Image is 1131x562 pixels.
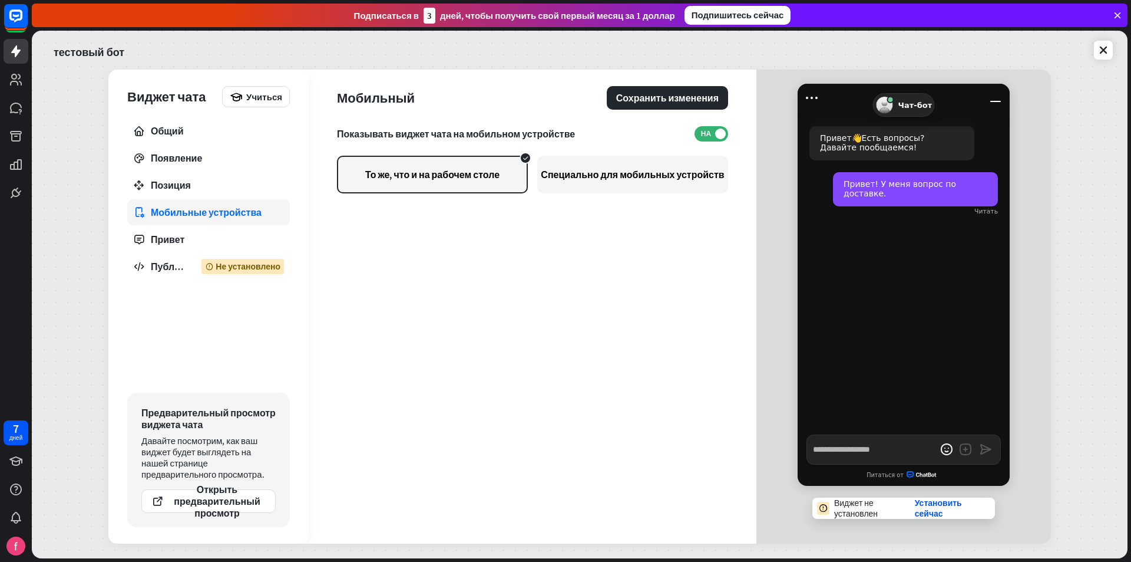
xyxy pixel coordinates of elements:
font: Мобильные устройства [151,206,262,218]
button: Открыть меню [802,88,821,107]
font: 7 [13,421,19,436]
a: Общий [127,118,290,144]
font: Привет! У меня вопрос по доставке. [844,179,956,198]
font: 3 [427,10,432,21]
font: Не установлено [216,261,280,272]
font: Мобильный [337,90,415,106]
a: тестовый бот [54,38,124,63]
a: Появление [127,145,290,171]
a: Питаться отЧат-бот [798,466,1010,484]
font: тестовый бот [54,45,124,59]
font: Виджет чата [127,88,206,105]
font: Давайте посмотрим, как ваш виджет будет выглядеть на нашей странице предварительного просмотра. [141,435,264,480]
font: Сохранить изменения [616,92,719,104]
font: Подписаться в [354,10,419,21]
button: Открыть предварительный просмотр [141,489,276,513]
button: Добавить вложение [956,440,975,459]
button: Отправить сообщение [976,440,995,459]
font: 👋 [852,133,862,143]
font: Питаться от [867,472,904,478]
a: 7 дней [4,420,28,445]
a: Мобильные устройства [127,199,290,225]
font: Привет [151,234,184,245]
font: Привет [820,133,852,143]
font: Специально для мобильных устройств [541,169,724,180]
a: Привет [127,226,290,252]
a: Установить сейчас [915,498,988,519]
button: открыть выбор эмодзи [937,440,956,459]
font: НА [701,129,711,138]
a: Позиция [127,172,290,198]
font: Установить сейчас [915,498,962,519]
font: Общий [151,125,184,137]
button: Сохранить изменения [607,86,728,110]
font: Публиковать [151,261,212,272]
font: дней [9,434,23,442]
font: Появление [151,152,202,164]
font: Предварительный просмотр виджета чата [141,407,276,430]
font: Виджет не установлен [834,498,878,519]
font: дней, чтобы получить свой первый месяц за 1 доллар [440,10,675,21]
font: Показывать виджет чата на мобильном устройстве [337,128,575,140]
font: Чат-бот [898,101,932,110]
button: Свернуть окно [986,88,1005,107]
div: Чат-бот [873,93,935,117]
span: Чат-бот [907,471,941,479]
font: Открыть предварительный просмотр [174,484,260,519]
textarea: Написать сообщение… [806,435,1001,465]
font: Есть вопросы? Давайте пообщаемся! [820,133,925,152]
button: Открыть виджет чата LiveChat [9,5,45,40]
font: Читать [974,208,998,215]
font: То же, что и на рабочем столе [365,169,500,180]
font: Позиция [151,179,191,191]
a: Публиковать Не установлено [127,254,290,280]
font: Учиться [246,91,282,103]
font: Подпишитесь сейчас [692,9,784,21]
